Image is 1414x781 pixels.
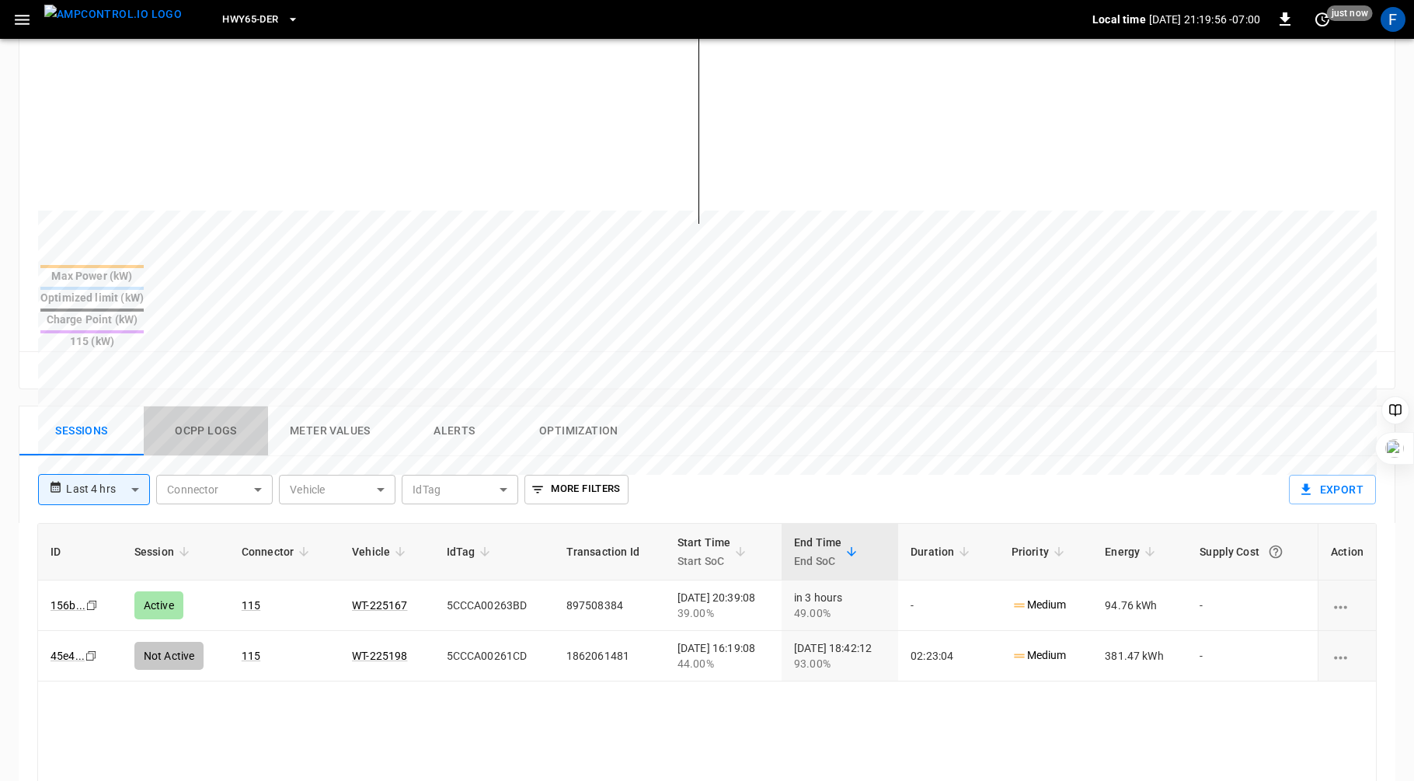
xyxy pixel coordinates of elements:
button: HWY65-DER [216,5,305,35]
span: Vehicle [352,542,410,561]
div: Supply Cost [1200,538,1305,566]
span: Start TimeStart SoC [677,533,751,570]
p: End SoC [794,552,841,570]
span: Connector [242,542,314,561]
button: More Filters [524,475,628,504]
button: Meter Values [268,406,392,456]
div: Start Time [677,533,731,570]
span: Priority [1012,542,1069,561]
div: profile-icon [1381,7,1405,32]
div: End Time [794,533,841,570]
img: ampcontrol.io logo [44,5,182,24]
span: just now [1327,5,1373,21]
p: [DATE] 21:19:56 -07:00 [1149,12,1260,27]
span: Duration [911,542,974,561]
button: Export [1289,475,1376,504]
button: Optimization [517,406,641,456]
span: End TimeEnd SoC [794,533,862,570]
th: Transaction Id [554,524,665,581]
p: Local time [1092,12,1146,27]
p: Start SoC [677,552,731,570]
span: Session [134,542,194,561]
button: Sessions [19,406,144,456]
div: charging session options [1331,598,1363,613]
th: Action [1318,524,1376,581]
th: ID [38,524,122,581]
table: sessions table [38,524,1376,682]
button: The cost of your charging session based on your supply rates [1262,538,1290,566]
div: Last 4 hrs [66,475,150,504]
div: charging session options [1331,648,1363,664]
span: IdTag [447,542,496,561]
button: Alerts [392,406,517,456]
span: HWY65-DER [222,11,278,29]
button: set refresh interval [1310,7,1335,32]
button: Ocpp logs [144,406,268,456]
span: Energy [1105,542,1160,561]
